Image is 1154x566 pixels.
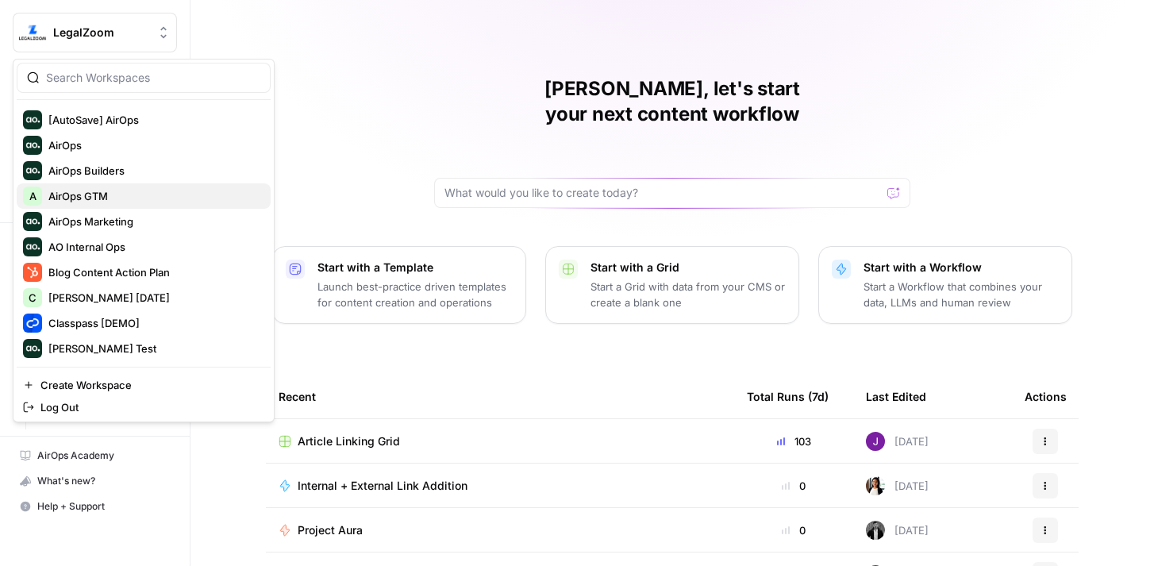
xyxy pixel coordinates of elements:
div: [DATE] [866,432,929,451]
img: AirOps Builders Logo [23,161,42,180]
span: Create Workspace [40,377,258,393]
span: AirOps Marketing [48,214,258,229]
a: AirOps Academy [13,443,177,468]
span: Log Out [40,399,258,415]
span: AirOps Builders [48,163,258,179]
div: Workspace: LegalZoom [13,59,275,422]
a: Log Out [17,396,271,418]
img: LegalZoom Logo [18,18,47,47]
p: Launch best-practice driven templates for content creation and operations [317,279,513,310]
span: Classpass [DEMO] [48,315,258,331]
a: Article Linking Grid [279,433,721,449]
div: Recent [279,375,721,418]
button: Start with a GridStart a Grid with data from your CMS or create a blank one [545,246,799,324]
div: Last Edited [866,375,926,418]
p: Start with a Template [317,260,513,275]
img: agqtm212c27aeosmjiqx3wzecrl1 [866,521,885,540]
a: Internal + External Link Addition [279,478,721,494]
img: AirOps Marketing Logo [23,212,42,231]
span: Blog Content Action Plan [48,264,258,280]
a: Project Aura [279,522,721,538]
p: Start with a Grid [590,260,786,275]
input: Search Workspaces [46,70,260,86]
span: AirOps Academy [37,449,170,463]
img: Classpass [DEMO] Logo [23,314,42,333]
span: Project Aura [298,522,363,538]
button: Start with a WorkflowStart a Workflow that combines your data, LLMs and human review [818,246,1072,324]
img: [AutoSave] AirOps Logo [23,110,42,129]
span: Help + Support [37,499,170,514]
div: 103 [747,433,840,449]
a: Create Workspace [17,374,271,396]
div: [DATE] [866,521,929,540]
div: [DATE] [866,476,929,495]
img: Blog Content Action Plan Logo [23,263,42,282]
input: What would you like to create today? [444,185,881,201]
div: Total Runs (7d) [747,375,829,418]
p: Start a Workflow that combines your data, LLMs and human review [864,279,1059,310]
span: AirOps GTM [48,188,258,204]
img: xqjo96fmx1yk2e67jao8cdkou4un [866,476,885,495]
p: Start a Grid with data from your CMS or create a blank one [590,279,786,310]
span: LegalZoom [53,25,149,40]
div: 0 [747,478,840,494]
span: Internal + External Link Addition [298,478,467,494]
img: Dillon Test Logo [23,339,42,358]
span: AO Internal Ops [48,239,258,255]
div: 0 [747,522,840,538]
img: nj1ssy6o3lyd6ijko0eoja4aphzn [866,432,885,451]
span: [PERSON_NAME] Test [48,341,258,356]
span: [AutoSave] AirOps [48,112,258,128]
span: Article Linking Grid [298,433,400,449]
span: A [29,188,37,204]
span: AirOps [48,137,258,153]
button: Help + Support [13,494,177,519]
div: What's new? [13,469,176,493]
img: AirOps Logo [23,136,42,155]
button: Start with a TemplateLaunch best-practice driven templates for content creation and operations [272,246,526,324]
span: [PERSON_NAME] [DATE] [48,290,258,306]
div: Actions [1025,375,1067,418]
img: AO Internal Ops Logo [23,237,42,256]
h1: [PERSON_NAME], let's start your next content workflow [434,76,910,127]
span: C [29,290,37,306]
button: What's new? [13,468,177,494]
p: Start with a Workflow [864,260,1059,275]
button: Workspace: LegalZoom [13,13,177,52]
